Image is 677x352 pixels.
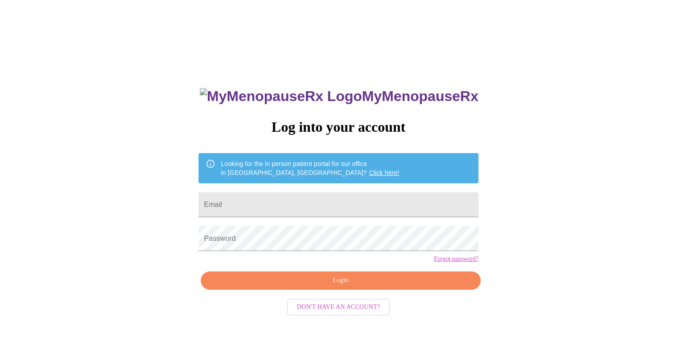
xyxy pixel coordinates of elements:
a: Don't have an account? [285,303,392,310]
img: MyMenopauseRx Logo [200,88,362,105]
span: Don't have an account? [297,302,380,313]
span: Login [211,275,470,286]
h3: Log into your account [199,119,478,135]
button: Don't have an account? [287,299,390,316]
h3: MyMenopauseRx [200,88,478,105]
button: Login [201,271,480,290]
div: Looking for the in person patient portal for our office in [GEOGRAPHIC_DATA], [GEOGRAPHIC_DATA]? [221,156,399,181]
a: Click here! [369,169,399,176]
a: Forgot password? [434,255,478,263]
